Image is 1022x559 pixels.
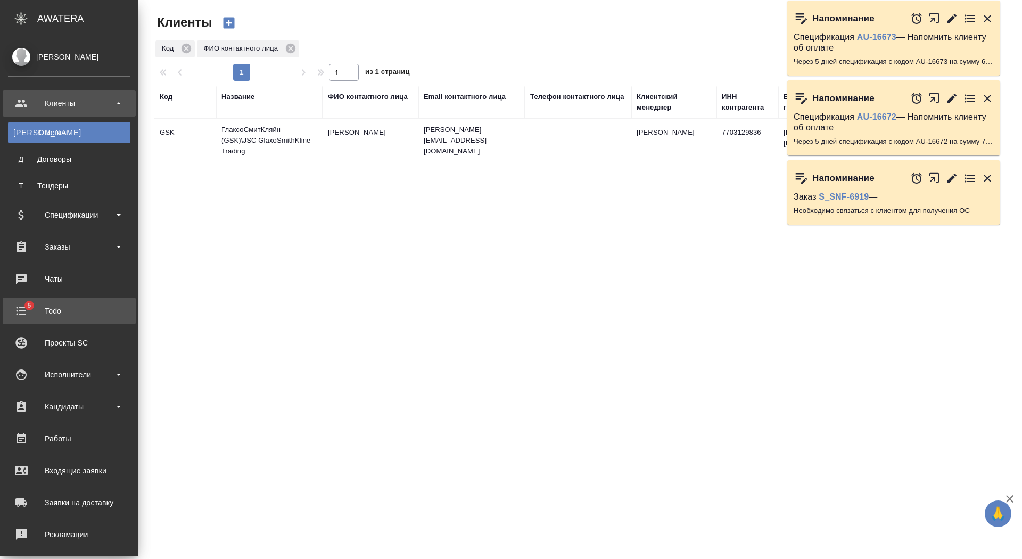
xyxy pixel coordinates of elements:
[928,7,941,30] button: Открыть в новой вкладке
[985,500,1011,527] button: 🙏
[8,367,130,383] div: Исполнители
[203,43,282,54] p: ФИО контактного лица
[160,92,172,102] div: Код
[794,136,994,147] p: Через 5 дней спецификация с кодом AU-16672 на сумму 7510.52 RUB будет просрочена
[794,56,994,67] p: Через 5 дней спецификация с кодом AU-16673 на сумму 6830.89 RUB будет просрочена
[530,92,624,102] div: Телефон контактного лица
[812,93,875,104] p: Напоминание
[8,527,130,542] div: Рекламации
[197,40,299,57] div: ФИО контактного лица
[323,122,418,159] td: [PERSON_NAME]
[8,399,130,415] div: Кандидаты
[8,463,130,479] div: Входящие заявки
[928,167,941,190] button: Открыть в новой вкладке
[155,40,195,57] div: Код
[716,122,778,159] td: 7703129836
[3,425,136,452] a: Работы
[424,125,520,157] p: [PERSON_NAME][EMAIL_ADDRESS][DOMAIN_NAME]
[8,303,130,319] div: Todo
[981,92,994,105] button: Закрыть
[819,192,869,201] a: S_SNF-6919
[981,12,994,25] button: Закрыть
[221,92,254,102] div: Название
[3,457,136,484] a: Входящие заявки
[13,154,125,165] div: Договоры
[963,172,976,185] button: Перейти в todo
[910,12,923,25] button: Отложить
[216,14,242,32] button: Создать
[812,173,875,184] p: Напоминание
[8,239,130,255] div: Заказы
[722,92,773,113] div: ИНН контрагента
[794,112,994,133] p: Спецификация — Напомнить клиенту об оплате
[3,266,136,292] a: Чаты
[328,92,408,102] div: ФИО контактного лица
[8,149,130,170] a: ДДоговоры
[910,172,923,185] button: Отложить
[8,431,130,447] div: Работы
[928,87,941,110] button: Открыть в новой вкладке
[857,112,896,121] a: AU-16672
[21,300,37,311] span: 5
[154,122,216,159] td: GSK
[989,503,1007,525] span: 🙏
[216,119,323,162] td: ГлаксоСмитКляйн (GSK)\JSC GlaxoSmithKline Trading
[8,51,130,63] div: [PERSON_NAME]
[910,92,923,105] button: Отложить
[8,175,130,196] a: ТТендеры
[963,12,976,25] button: Перейти в todo
[963,92,976,105] button: Перейти в todo
[37,8,138,29] div: AWATERA
[154,14,212,31] span: Клиенты
[8,271,130,287] div: Чаты
[8,335,130,351] div: Проекты SC
[631,122,716,159] td: [PERSON_NAME]
[162,43,177,54] p: Код
[812,13,875,24] p: Напоминание
[778,122,874,159] td: [EMAIL_ADDRESS][DOMAIN_NAME]
[637,92,711,113] div: Клиентский менеджер
[13,180,125,191] div: Тендеры
[13,127,125,138] div: Клиенты
[3,298,136,324] a: 5Todo
[945,172,958,185] button: Редактировать
[8,95,130,111] div: Клиенты
[8,207,130,223] div: Спецификации
[424,92,506,102] div: Email контактного лица
[794,32,994,53] p: Спецификация — Напомнить клиенту об оплате
[3,330,136,356] a: Проекты SC
[3,521,136,548] a: Рекламации
[945,12,958,25] button: Редактировать
[857,32,896,42] a: AU-16673
[945,92,958,105] button: Редактировать
[8,495,130,511] div: Заявки на доставку
[794,205,994,216] p: Необходимо связаться с клиентом для получения ОС
[794,192,994,202] p: Заказ —
[365,65,410,81] span: из 1 страниц
[8,122,130,143] a: [PERSON_NAME]Клиенты
[784,92,869,113] div: Email клиентской группы
[981,172,994,185] button: Закрыть
[3,489,136,516] a: Заявки на доставку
